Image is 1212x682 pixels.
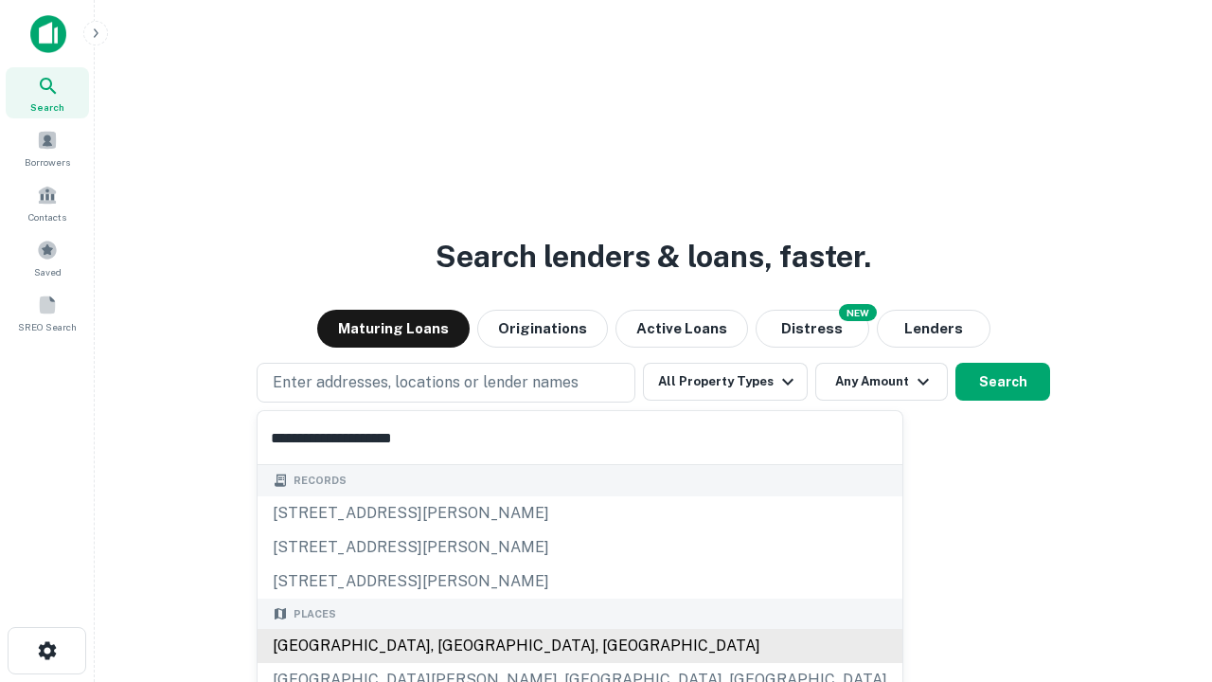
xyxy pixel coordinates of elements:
button: Any Amount [815,363,948,401]
button: Enter addresses, locations or lender names [257,363,635,403]
button: Active Loans [615,310,748,348]
img: capitalize-icon.png [30,15,66,53]
span: SREO Search [18,319,77,334]
a: Search [6,67,89,118]
span: Places [294,606,336,622]
button: Search distressed loans with lien and other non-mortgage details. [756,310,869,348]
span: Contacts [28,209,66,224]
span: Saved [34,264,62,279]
button: Originations [477,310,608,348]
span: Borrowers [25,154,70,170]
span: Records [294,473,347,489]
a: SREO Search [6,287,89,338]
div: [STREET_ADDRESS][PERSON_NAME] [258,565,902,599]
button: Maturing Loans [317,310,470,348]
iframe: Chat Widget [1117,530,1212,621]
button: Search [955,363,1050,401]
a: Borrowers [6,122,89,173]
p: Enter addresses, locations or lender names [273,371,579,394]
div: [GEOGRAPHIC_DATA], [GEOGRAPHIC_DATA], [GEOGRAPHIC_DATA] [258,629,902,663]
h3: Search lenders & loans, faster. [436,234,871,279]
div: NEW [839,304,877,321]
button: Lenders [877,310,990,348]
button: All Property Types [643,363,808,401]
a: Contacts [6,177,89,228]
div: [STREET_ADDRESS][PERSON_NAME] [258,496,902,530]
a: Saved [6,232,89,283]
span: Search [30,99,64,115]
div: [STREET_ADDRESS][PERSON_NAME] [258,530,902,565]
